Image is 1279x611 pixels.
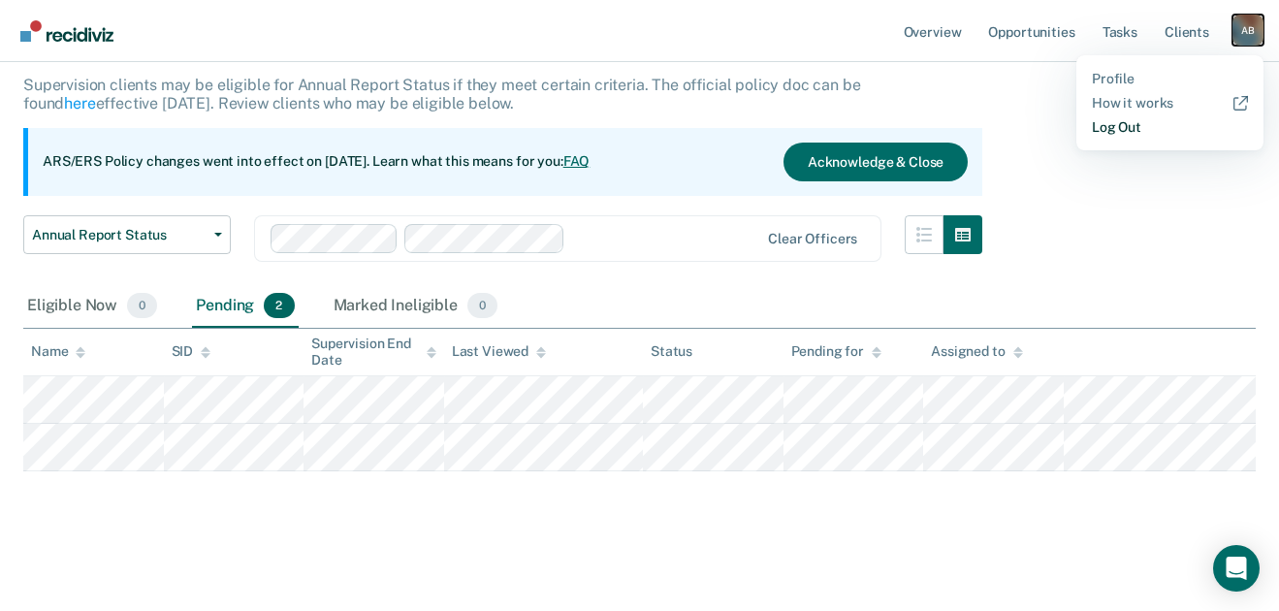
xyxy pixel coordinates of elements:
p: Supervision clients may be eligible for Annual Report Status if they meet certain criteria. The o... [23,76,860,113]
div: Clear officers [768,231,857,247]
button: Annual Report Status [23,215,231,254]
div: Assigned to [931,343,1022,360]
button: Profile dropdown button [1232,15,1263,46]
div: Pending2 [192,285,298,328]
span: 0 [467,293,497,318]
a: here [64,94,95,113]
div: Last Viewed [452,343,546,360]
div: Open Intercom Messenger [1213,545,1260,592]
a: Log Out [1092,119,1248,136]
span: 0 [127,293,157,318]
p: ARS/ERS Policy changes went into effect on [DATE]. Learn what this means for you: [43,152,590,172]
a: FAQ [563,153,591,169]
a: Profile [1092,71,1248,87]
div: A B [1232,15,1263,46]
span: 2 [264,293,294,318]
button: Acknowledge & Close [783,143,968,181]
div: Status [651,343,692,360]
div: SID [172,343,211,360]
div: Name [31,343,85,360]
div: Pending for [791,343,881,360]
div: Eligible Now0 [23,285,161,328]
div: Marked Ineligible0 [330,285,502,328]
span: Annual Report Status [32,227,207,243]
img: Recidiviz [20,20,113,42]
div: Supervision End Date [311,336,436,369]
a: How it works [1092,95,1248,112]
